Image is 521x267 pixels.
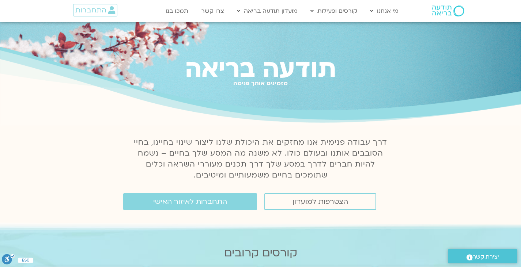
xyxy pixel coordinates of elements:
[197,4,228,18] a: צרו קשר
[292,198,348,206] span: הצטרפות למועדון
[307,4,361,18] a: קורסים ופעילות
[75,6,106,14] span: התחברות
[366,4,402,18] a: מי אנחנו
[473,252,499,262] span: יצירת קשר
[73,4,117,16] a: התחברות
[233,4,301,18] a: מועדון תודעה בריאה
[264,193,376,210] a: הצטרפות למועדון
[432,5,464,16] img: תודעה בריאה
[153,198,227,206] span: התחברות לאיזור האישי
[162,4,192,18] a: תמכו בנו
[448,249,517,263] a: יצירת קשר
[130,137,392,181] p: דרך עבודה פנימית אנו מחזקים את היכולת שלנו ליצור שינוי בחיינו, בחיי הסובבים אותנו ובעולם כולו. לא...
[33,247,488,259] h2: קורסים קרובים
[123,193,257,210] a: התחברות לאיזור האישי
